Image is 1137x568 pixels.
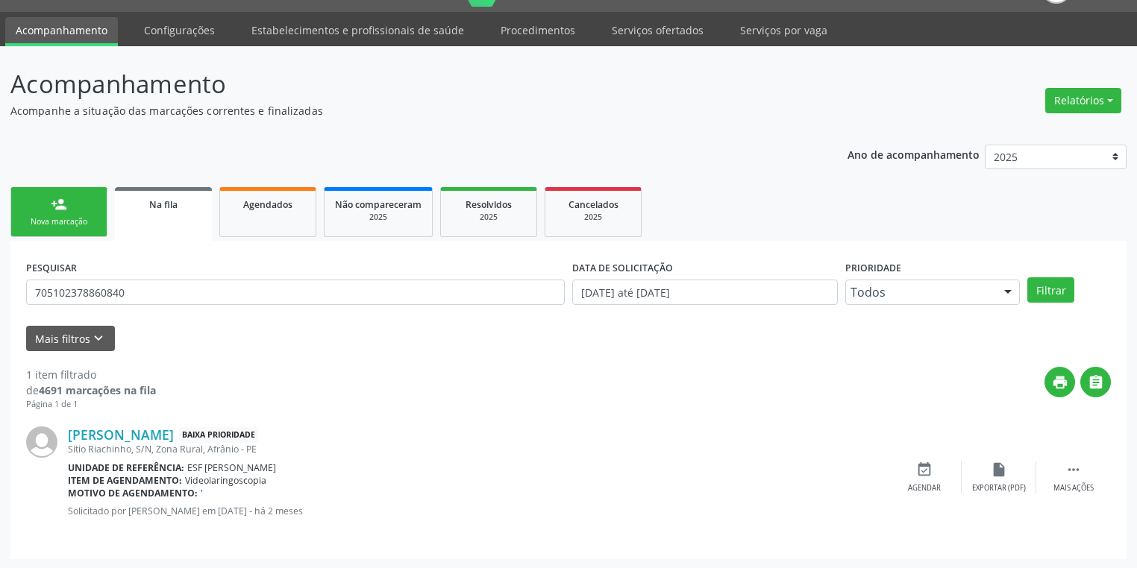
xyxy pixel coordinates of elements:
[1045,88,1121,113] button: Relatórios
[1053,483,1094,493] div: Mais ações
[26,256,77,280] label: PESQUISAR
[1065,461,1082,478] i: 
[845,256,901,280] label: Prioridade
[68,426,174,443] a: [PERSON_NAME]
[1044,367,1075,397] button: print
[601,17,714,43] a: Serviços ofertados
[187,461,276,474] span: ESF [PERSON_NAME]
[972,483,1026,493] div: Exportar (PDF)
[848,145,980,163] p: Ano de acompanhamento
[201,487,203,499] span: '
[5,17,118,46] a: Acompanhamento
[991,461,1007,478] i: insert_drive_file
[243,198,292,211] span: Agendados
[90,330,107,347] i: keyboard_arrow_down
[10,66,792,103] p: Acompanhamento
[51,196,67,212] div: person_add
[572,256,673,280] label: DATA DE SOLICITAÇÃO
[26,326,115,352] button: Mais filtroskeyboard_arrow_down
[466,198,512,211] span: Resolvidos
[68,443,887,455] div: Sitio Riachinho, S/N, Zona Rural, Afrânio - PE
[68,474,182,487] b: Item de agendamento:
[451,212,526,223] div: 2025
[149,198,178,211] span: Na fila
[179,427,258,443] span: Baixa Prioridade
[10,103,792,119] p: Acompanhe a situação das marcações correntes e finalizadas
[851,285,989,300] span: Todos
[1027,277,1074,303] button: Filtrar
[185,474,266,487] span: Videolaringoscopia
[68,461,184,474] b: Unidade de referência:
[556,212,630,223] div: 2025
[26,382,156,398] div: de
[335,198,422,211] span: Não compareceram
[572,280,838,305] input: Selecione um intervalo
[26,280,565,305] input: Nome, CNS
[1052,374,1068,391] i: print
[730,17,838,43] a: Serviços por vaga
[1088,374,1104,391] i: 
[68,505,887,517] p: Solicitado por [PERSON_NAME] em [DATE] - há 2 meses
[908,483,941,493] div: Agendar
[134,17,225,43] a: Configurações
[241,17,474,43] a: Estabelecimentos e profissionais de saúde
[916,461,933,478] i: event_available
[490,17,586,43] a: Procedimentos
[26,426,57,458] img: img
[26,398,156,411] div: Página 1 de 1
[335,212,422,223] div: 2025
[39,383,156,397] strong: 4691 marcações na fila
[68,487,198,499] b: Motivo de agendamento:
[26,367,156,382] div: 1 item filtrado
[568,198,618,211] span: Cancelados
[22,216,96,227] div: Nova marcação
[1080,367,1111,397] button: 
